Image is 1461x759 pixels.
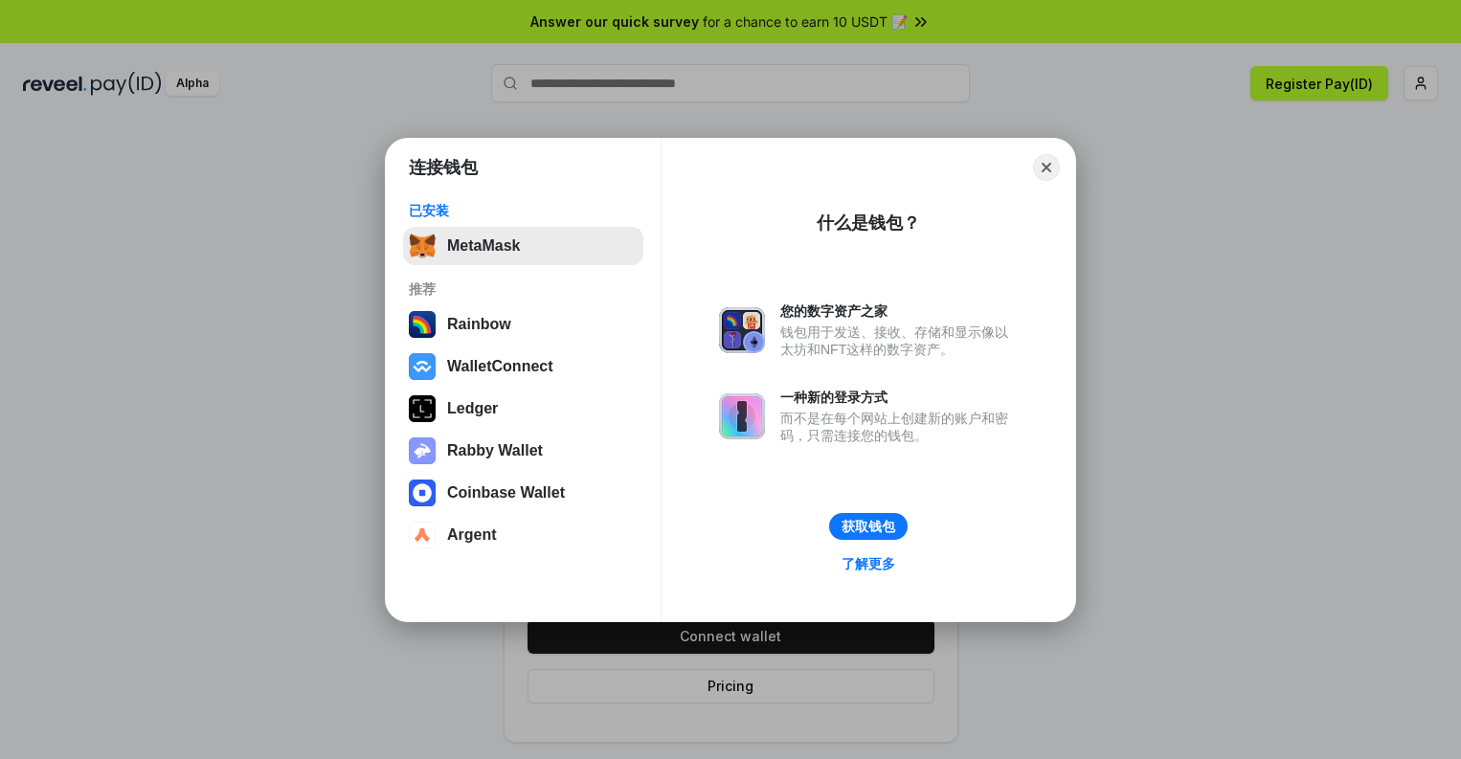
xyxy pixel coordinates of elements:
button: MetaMask [403,227,643,265]
img: svg+xml,%3Csvg%20xmlns%3D%22http%3A%2F%2Fwww.w3.org%2F2000%2Fsvg%22%20width%3D%2228%22%20height%3... [409,395,436,422]
div: Argent [447,526,497,544]
button: Rainbow [403,305,643,344]
img: svg+xml,%3Csvg%20width%3D%2228%22%20height%3D%2228%22%20viewBox%3D%220%200%2028%2028%22%20fill%3D... [409,353,436,380]
button: WalletConnect [403,347,643,386]
div: Coinbase Wallet [447,484,565,502]
button: 获取钱包 [829,513,908,540]
div: 您的数字资产之家 [780,302,1018,320]
div: 推荐 [409,280,638,298]
div: 了解更多 [842,555,895,572]
a: 了解更多 [830,551,907,576]
div: Ledger [447,400,498,417]
img: svg+xml,%3Csvg%20xmlns%3D%22http%3A%2F%2Fwww.w3.org%2F2000%2Fsvg%22%20fill%3D%22none%22%20viewBox... [719,307,765,353]
button: Close [1033,154,1060,181]
h1: 连接钱包 [409,156,478,179]
img: svg+xml,%3Csvg%20width%3D%22120%22%20height%3D%22120%22%20viewBox%3D%220%200%20120%20120%22%20fil... [409,311,436,338]
img: svg+xml,%3Csvg%20width%3D%2228%22%20height%3D%2228%22%20viewBox%3D%220%200%2028%2028%22%20fill%3D... [409,480,436,506]
div: Rainbow [447,316,511,333]
button: Coinbase Wallet [403,474,643,512]
img: svg+xml,%3Csvg%20xmlns%3D%22http%3A%2F%2Fwww.w3.org%2F2000%2Fsvg%22%20fill%3D%22none%22%20viewBox... [409,437,436,464]
div: 钱包用于发送、接收、存储和显示像以太坊和NFT这样的数字资产。 [780,324,1018,358]
button: Ledger [403,390,643,428]
div: 什么是钱包？ [817,212,920,234]
div: WalletConnect [447,358,553,375]
div: 获取钱包 [842,518,895,535]
div: 而不是在每个网站上创建新的账户和密码，只需连接您的钱包。 [780,410,1018,444]
div: Rabby Wallet [447,442,543,459]
div: MetaMask [447,237,520,255]
img: svg+xml,%3Csvg%20xmlns%3D%22http%3A%2F%2Fwww.w3.org%2F2000%2Fsvg%22%20fill%3D%22none%22%20viewBox... [719,393,765,439]
img: svg+xml,%3Csvg%20fill%3D%22none%22%20height%3D%2233%22%20viewBox%3D%220%200%2035%2033%22%20width%... [409,233,436,259]
button: Rabby Wallet [403,432,643,470]
img: svg+xml,%3Csvg%20width%3D%2228%22%20height%3D%2228%22%20viewBox%3D%220%200%2028%2028%22%20fill%3D... [409,522,436,548]
div: 一种新的登录方式 [780,389,1018,406]
button: Argent [403,516,643,554]
div: 已安装 [409,202,638,219]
